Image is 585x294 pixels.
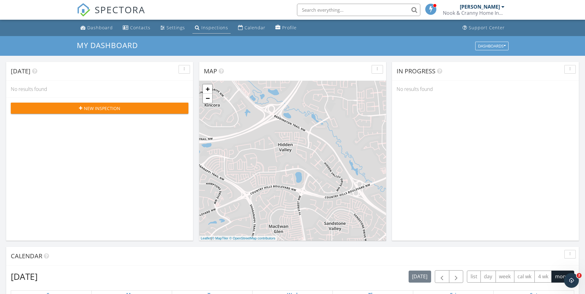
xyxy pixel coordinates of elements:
a: SPECTORA [77,8,145,21]
a: Zoom out [203,94,212,103]
div: | [199,236,277,241]
span: Map [204,67,217,75]
span: Calendar [11,252,42,260]
button: Dashboards [475,42,509,50]
a: Contacts [120,22,153,34]
button: Next month [449,270,463,283]
div: Inspections [201,25,228,31]
div: Profile [282,25,297,31]
div: Nook & Cranny Home Inspections Ltd. [443,10,505,16]
button: week [496,271,514,283]
button: Previous month [435,270,449,283]
a: Inspections [192,22,231,34]
a: © MapTiler [212,236,229,240]
div: Support Center [469,25,505,31]
div: Calendar [245,25,266,31]
a: Profile [273,22,299,34]
span: SPECTORA [95,3,145,16]
div: Settings [167,25,185,31]
div: No results found [6,81,193,97]
span: New Inspection [84,105,120,112]
a: © OpenStreetMap contributors [229,236,275,240]
a: Leaflet [201,236,211,240]
button: month [551,271,574,283]
input: Search everything... [297,4,420,16]
button: cal wk [514,271,535,283]
span: My Dashboard [77,40,138,50]
iframe: Intercom live chat [564,273,579,288]
button: 4 wk [534,271,552,283]
button: list [467,271,481,283]
span: [DATE] [11,67,31,75]
a: Settings [158,22,187,34]
div: Dashboards [478,44,506,48]
span: In Progress [397,67,435,75]
img: The Best Home Inspection Software - Spectora [77,3,90,17]
h2: [DATE] [11,270,38,283]
span: 2 [577,273,582,278]
a: Dashboard [78,22,115,34]
a: Zoom in [203,84,212,94]
a: Support Center [460,22,507,34]
button: day [480,271,496,283]
button: New Inspection [11,103,188,114]
a: Calendar [236,22,268,34]
button: [DATE] [409,271,431,283]
div: Dashboard [87,25,113,31]
div: No results found [392,81,579,97]
div: [PERSON_NAME] [460,4,500,10]
div: Contacts [130,25,150,31]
